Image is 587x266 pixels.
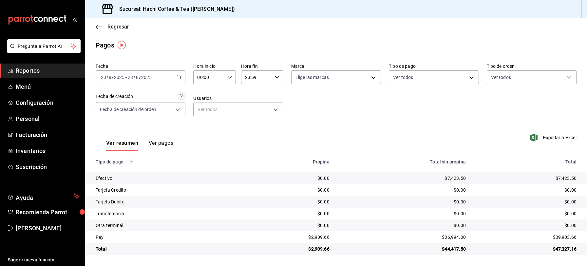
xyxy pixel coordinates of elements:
div: Fecha de creación [96,93,133,100]
span: Facturación [16,130,80,139]
button: Ver resumen [106,140,138,151]
div: Total sin propina [340,159,466,164]
div: Total [476,159,577,164]
label: Hora inicio [193,64,236,68]
span: Inventarios [16,146,80,155]
div: $7,423.50 [340,175,466,181]
div: $0.00 [340,199,466,205]
span: Suscripción [16,162,80,171]
span: Reportes [16,66,80,75]
div: $39,903.66 [476,234,577,240]
div: Pay [96,234,237,240]
span: Personal [16,114,80,123]
div: $47,327.16 [476,246,577,252]
div: Propina [247,159,330,164]
div: Otra terminal [96,222,237,229]
button: open_drawer_menu [72,17,77,22]
div: $0.00 [247,187,330,193]
span: - [125,75,127,80]
div: navigation tabs [106,140,173,151]
div: $0.00 [247,222,330,229]
input: ---- [114,75,125,80]
label: Fecha [96,64,185,68]
div: $0.00 [476,222,577,229]
div: $0.00 [247,199,330,205]
input: -- [136,75,139,80]
span: Menú [16,82,80,91]
div: Transferencia [96,210,237,217]
label: Hora fin [241,64,283,68]
span: Sugerir nueva función [8,256,80,263]
div: Tarjeta Credito [96,187,237,193]
span: / [133,75,135,80]
input: -- [101,75,106,80]
button: Ver pagos [149,140,173,151]
span: Regresar [107,24,129,30]
div: Efectivo [96,175,237,181]
div: $0.00 [340,187,466,193]
div: $0.00 [340,210,466,217]
button: Exportar a Excel [532,134,577,142]
img: Tooltip marker [118,41,126,49]
svg: Los pagos realizados con Pay y otras terminales son montos brutos. [129,160,133,164]
div: $7,423.50 [476,175,577,181]
button: Pregunta a Parrot AI [7,39,81,53]
span: Pregunta a Parrot AI [18,43,70,50]
label: Tipo de orden [487,64,577,68]
input: -- [127,75,133,80]
div: Tipo de pago [96,159,237,164]
div: Pagos [96,40,114,50]
input: ---- [141,75,152,80]
span: Fecha de creación de orden [100,106,156,113]
button: Regresar [96,24,129,30]
div: $0.00 [247,175,330,181]
span: / [106,75,108,80]
span: / [139,75,141,80]
span: Recomienda Parrot [16,208,80,217]
div: Total [96,246,237,252]
span: Ver todos [393,74,413,81]
div: $2,909.66 [247,234,330,240]
div: $0.00 [247,210,330,217]
span: Elige las marcas [295,74,329,81]
div: Ver todos [193,103,283,116]
span: Ver todos [491,74,511,81]
div: $0.00 [340,222,466,229]
div: $0.00 [476,187,577,193]
div: $0.00 [476,210,577,217]
span: Ayuda [16,193,71,200]
span: [PERSON_NAME] [16,224,80,233]
div: $36,994.00 [340,234,466,240]
label: Usuarios [193,96,283,101]
input: -- [108,75,112,80]
div: $44,417.50 [340,246,466,252]
div: $2,909.66 [247,246,330,252]
span: Configuración [16,98,80,107]
span: / [112,75,114,80]
a: Pregunta a Parrot AI [5,47,81,54]
label: Tipo de pago [389,64,479,68]
h3: Sucursal: Hachi Coffee & Tea ([PERSON_NAME]) [114,5,235,13]
div: Tarjeta Debito [96,199,237,205]
div: $0.00 [476,199,577,205]
label: Marca [291,64,381,68]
